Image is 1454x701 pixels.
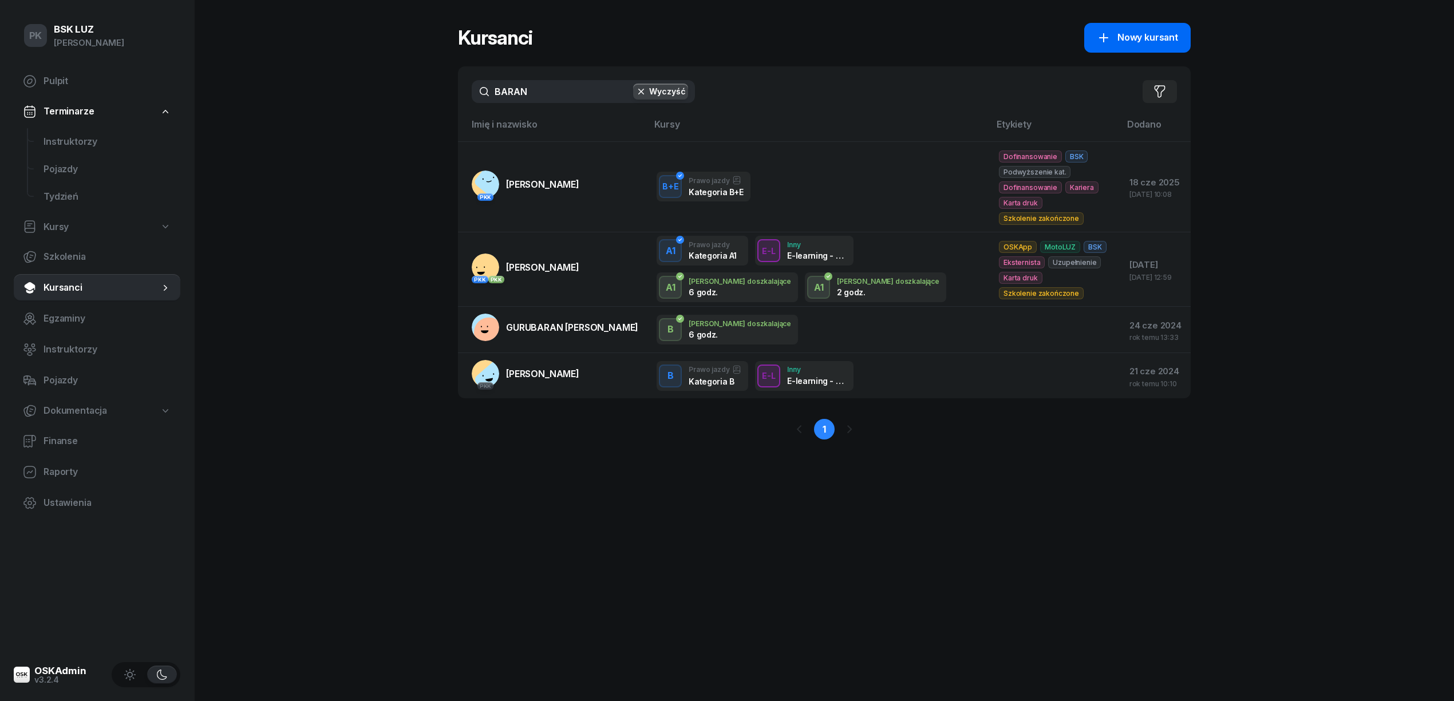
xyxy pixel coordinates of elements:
[14,68,180,95] a: Pulpit
[659,276,682,299] button: A1
[44,342,171,357] span: Instruktorzy
[1129,274,1182,281] div: [DATE] 12:59
[44,134,171,149] span: Instruktorzy
[689,365,741,374] div: Prawo jazdy
[14,427,180,455] a: Finanse
[689,278,791,285] div: [PERSON_NAME] doszkalające
[663,320,678,339] div: B
[14,274,180,302] a: Kursanci
[689,187,743,197] div: Kategoria B+E
[1120,117,1191,141] th: Dodano
[757,239,780,262] button: E-L
[458,117,647,141] th: Imię i nazwisko
[477,382,494,390] div: PKK
[54,25,124,34] div: BSK LUZ
[472,254,579,281] a: PKKPKK[PERSON_NAME]
[1048,256,1101,268] span: Uzupełnienie
[787,251,847,260] div: E-learning - 90 dni
[1065,151,1088,163] span: BSK
[44,104,94,119] span: Terminarze
[506,179,579,190] span: [PERSON_NAME]
[1117,30,1178,45] span: Nowy kursant
[44,465,171,480] span: Raporty
[488,276,505,283] div: PKK
[1129,258,1182,272] div: [DATE]
[14,243,180,271] a: Szkolenia
[689,330,748,339] div: 6 godz.
[757,244,780,258] div: E-L
[34,666,86,676] div: OSKAdmin
[14,489,180,517] a: Ustawienia
[787,376,847,386] div: E-learning - 90 dni
[689,241,737,248] div: Prawo jazdy
[999,212,1084,224] span: Szkolenie zakończone
[472,276,488,283] div: PKK
[458,27,532,48] h1: Kursanci
[477,193,494,201] div: PKK
[44,220,69,235] span: Kursy
[999,181,1062,193] span: Dofinansowanie
[472,80,695,103] input: Szukaj
[34,676,86,684] div: v3.2.4
[1129,364,1182,379] div: 21 cze 2024
[54,35,124,50] div: [PERSON_NAME]
[807,276,830,299] button: A1
[787,366,847,373] div: Inny
[44,373,171,388] span: Pojazdy
[990,117,1120,141] th: Etykiety
[689,287,748,297] div: 6 godz.
[14,305,180,332] a: Egzaminy
[1129,318,1182,333] div: 24 cze 2024
[506,368,579,379] span: [PERSON_NAME]
[44,434,171,449] span: Finanse
[472,314,638,341] a: GURUBARAN [PERSON_NAME]
[999,272,1042,284] span: Karta druk
[999,256,1045,268] span: Eksternista
[814,419,835,439] a: 1
[34,183,180,211] a: Tydzień
[34,156,180,183] a: Pojazdy
[658,179,683,193] div: B+E
[689,377,741,386] div: Kategoria B
[506,322,638,333] span: GURUBARAN [PERSON_NAME]
[14,336,180,363] a: Instruktorzy
[14,98,180,125] a: Terminarze
[14,667,30,683] img: logo-xs@2x.png
[633,84,688,100] button: Wyczyść
[809,278,828,298] div: A1
[34,128,180,156] a: Instruktorzy
[659,175,682,198] button: B+E
[837,278,939,285] div: [PERSON_NAME] doszkalające
[472,360,579,387] a: PKK[PERSON_NAME]
[1040,241,1080,253] span: MotoLUZ
[14,214,180,240] a: Kursy
[787,241,847,248] div: Inny
[14,458,180,486] a: Raporty
[999,166,1070,178] span: Podwyższenie kat.
[1084,23,1191,53] a: Nowy kursant
[837,287,896,297] div: 2 godz.
[999,151,1062,163] span: Dofinansowanie
[14,367,180,394] a: Pojazdy
[44,74,171,89] span: Pulpit
[659,318,682,341] button: B
[472,171,579,198] a: PKK[PERSON_NAME]
[999,241,1037,253] span: OSKApp
[663,366,678,386] div: B
[44,311,171,326] span: Egzaminy
[1084,241,1107,253] span: BSK
[44,162,171,177] span: Pojazdy
[647,117,990,141] th: Kursy
[1129,175,1182,190] div: 18 cze 2025
[999,197,1042,209] span: Karta druk
[44,249,171,264] span: Szkolenia
[44,189,171,204] span: Tydzień
[44,496,171,510] span: Ustawienia
[1129,191,1182,198] div: [DATE] 10:08
[29,31,42,41] span: PK
[689,176,743,185] div: Prawo jazdy
[1129,334,1182,341] div: rok temu 13:33
[44,280,160,295] span: Kursanci
[44,403,107,418] span: Dokumentacja
[1129,380,1182,387] div: rok temu 10:10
